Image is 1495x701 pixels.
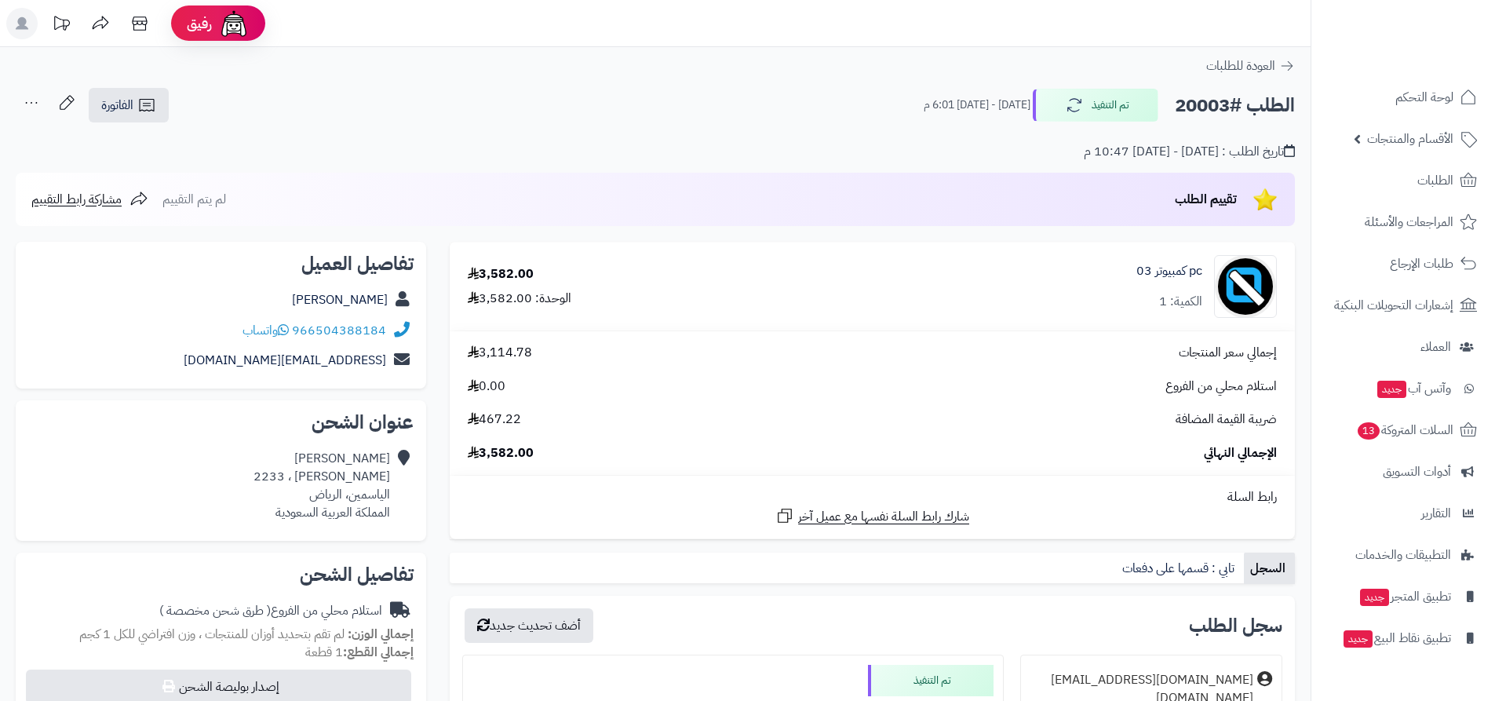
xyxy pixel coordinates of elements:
a: العملاء [1321,328,1486,366]
a: تحديثات المنصة [42,8,81,43]
span: ضريبة القيمة المضافة [1176,411,1277,429]
img: ai-face.png [218,8,250,39]
div: تم التنفيذ [868,665,994,696]
h2: تفاصيل العميل [28,254,414,273]
span: 3,114.78 [468,344,532,362]
a: pc كمبيوتر 03 [1136,262,1202,280]
span: رفيق [187,14,212,33]
span: المراجعات والأسئلة [1365,211,1453,233]
h3: سجل الطلب [1189,616,1282,635]
div: 3,582.00 [468,265,534,283]
span: 3,582.00 [468,444,534,462]
span: جديد [1377,381,1406,398]
span: شارك رابط السلة نفسها مع عميل آخر [798,508,969,526]
span: الطلبات [1417,170,1453,192]
span: 467.22 [468,411,521,429]
span: ( طرق شحن مخصصة ) [159,601,271,620]
img: logo-2.png [1388,44,1480,77]
a: لوحة التحكم [1321,78,1486,116]
a: العودة للطلبات [1206,57,1295,75]
a: الفاتورة [89,88,169,122]
div: الوحدة: 3,582.00 [468,290,571,308]
span: طلبات الإرجاع [1390,253,1453,275]
span: وآتس آب [1376,378,1451,400]
span: جديد [1360,589,1389,606]
span: الإجمالي النهائي [1204,444,1277,462]
span: العودة للطلبات [1206,57,1275,75]
a: المراجعات والأسئلة [1321,203,1486,241]
a: مشاركة رابط التقييم [31,190,148,209]
button: تم التنفيذ [1033,89,1158,122]
button: أضف تحديث جديد [465,608,593,643]
a: وآتس آبجديد [1321,370,1486,407]
span: تطبيق نقاط البيع [1342,627,1451,649]
span: مشاركة رابط التقييم [31,190,122,209]
a: تابي : قسمها على دفعات [1116,553,1244,584]
span: استلام محلي من الفروع [1165,378,1277,396]
a: أدوات التسويق [1321,453,1486,491]
span: تطبيق المتجر [1358,586,1451,608]
span: أدوات التسويق [1383,461,1451,483]
div: [PERSON_NAME] [PERSON_NAME] ، 2233 الياسمين، الرياض المملكة العربية السعودية [253,450,390,521]
a: إشعارات التحويلات البنكية [1321,287,1486,324]
span: إشعارات التحويلات البنكية [1334,294,1453,316]
small: 1 قطعة [305,643,414,662]
span: الأقسام والمنتجات [1367,128,1453,150]
span: لم تقم بتحديد أوزان للمنتجات ، وزن افتراضي للكل 1 كجم [79,625,345,644]
span: التقارير [1421,502,1451,524]
strong: إجمالي الوزن: [348,625,414,644]
div: الكمية: 1 [1159,293,1202,311]
span: الفاتورة [101,96,133,115]
a: السجل [1244,553,1295,584]
span: لوحة التحكم [1395,86,1453,108]
small: [DATE] - [DATE] 6:01 م [924,97,1030,113]
a: تطبيق المتجرجديد [1321,578,1486,615]
a: شارك رابط السلة نفسها مع عميل آخر [775,506,969,526]
a: تطبيق نقاط البيعجديد [1321,619,1486,657]
a: 966504388184 [292,321,386,340]
h2: تفاصيل الشحن [28,565,414,584]
span: لم يتم التقييم [162,190,226,209]
span: تقييم الطلب [1175,190,1237,209]
span: العملاء [1420,336,1451,358]
a: [EMAIL_ADDRESS][DOMAIN_NAME] [184,351,386,370]
h2: الطلب #20003 [1175,89,1295,122]
div: رابط السلة [456,488,1289,506]
span: 0.00 [468,378,505,396]
a: السلات المتروكة13 [1321,411,1486,449]
img: no_image-90x90.png [1215,255,1276,318]
a: الطلبات [1321,162,1486,199]
a: التطبيقات والخدمات [1321,536,1486,574]
span: إجمالي سعر المنتجات [1179,344,1277,362]
div: تاريخ الطلب : [DATE] - [DATE] 10:47 م [1084,143,1295,161]
a: التقارير [1321,495,1486,532]
strong: إجمالي القطع: [343,643,414,662]
span: جديد [1344,630,1373,648]
div: استلام محلي من الفروع [159,602,382,620]
span: التطبيقات والخدمات [1355,544,1451,566]
a: طلبات الإرجاع [1321,245,1486,283]
h2: عنوان الشحن [28,413,414,432]
a: [PERSON_NAME] [292,290,388,309]
span: السلات المتروكة [1356,419,1453,441]
a: واتساب [242,321,289,340]
span: 13 [1358,422,1380,440]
